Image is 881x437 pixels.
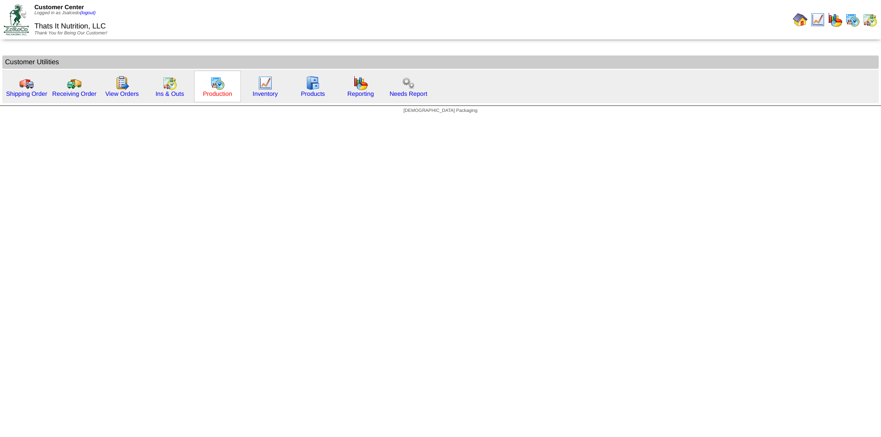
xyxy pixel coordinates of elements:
[353,76,368,90] img: graph.gif
[6,90,47,97] a: Shipping Order
[80,11,95,16] a: (logout)
[810,12,825,27] img: line_graph.gif
[67,76,82,90] img: truck2.gif
[828,12,842,27] img: graph.gif
[390,90,427,97] a: Needs Report
[401,76,416,90] img: workflow.png
[156,90,184,97] a: Ins & Outs
[845,12,860,27] img: calendarprod.gif
[34,11,95,16] span: Logged in as Jsalcedo
[34,22,106,30] span: Thats It Nutrition, LLC
[306,76,320,90] img: cabinet.gif
[34,31,107,36] span: Thank You for Being Our Customer!
[115,76,129,90] img: workorder.gif
[2,55,879,69] td: Customer Utilities
[403,108,477,113] span: [DEMOGRAPHIC_DATA] Packaging
[203,90,232,97] a: Production
[258,76,273,90] img: line_graph.gif
[301,90,325,97] a: Products
[253,90,278,97] a: Inventory
[105,90,139,97] a: View Orders
[4,4,29,35] img: ZoRoCo_Logo(Green%26Foil)%20jpg.webp
[793,12,808,27] img: home.gif
[347,90,374,97] a: Reporting
[19,76,34,90] img: truck.gif
[34,4,84,11] span: Customer Center
[162,76,177,90] img: calendarinout.gif
[863,12,877,27] img: calendarinout.gif
[210,76,225,90] img: calendarprod.gif
[52,90,96,97] a: Receiving Order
